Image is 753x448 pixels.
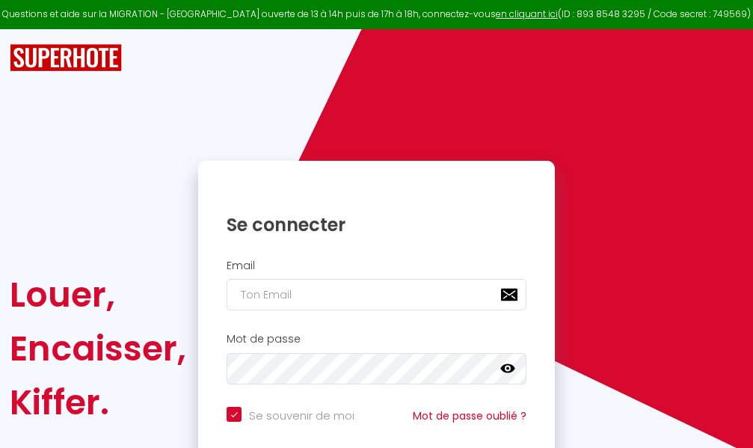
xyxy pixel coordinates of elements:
input: Ton Email [227,279,526,310]
a: Mot de passe oublié ? [413,408,526,423]
img: SuperHote logo [10,44,122,72]
div: Louer, [10,268,186,322]
div: Kiffer. [10,375,186,429]
a: en cliquant ici [496,7,558,20]
div: Encaisser, [10,322,186,375]
h2: Email [227,260,526,272]
h1: Se connecter [227,213,526,236]
h2: Mot de passe [227,333,526,346]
